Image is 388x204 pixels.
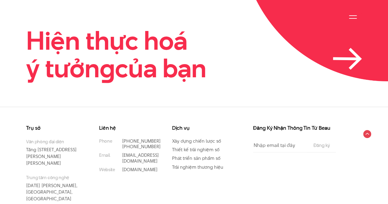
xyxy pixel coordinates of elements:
[26,174,81,181] small: Trung tâm công nghệ
[172,138,221,144] a: Xây dựng chiến lược số
[26,138,81,166] p: Tầng [STREET_ADDRESS][PERSON_NAME][PERSON_NAME]
[26,27,206,82] h2: Hiện thực hoá ý tưởn của bạn
[312,143,332,148] input: Đăng ký
[99,125,154,131] h3: Liên hệ
[122,143,161,150] a: [PHONE_NUMBER]
[99,152,110,158] small: Email
[172,155,221,161] a: Phát triển sản phẩm số
[253,138,307,152] input: Nhập email tại đây
[99,138,112,144] small: Phone
[26,138,81,145] small: Văn phòng đại diện
[122,138,161,144] a: [PHONE_NUMBER]
[122,152,159,164] a: [EMAIL_ADDRESS][DOMAIN_NAME]
[26,125,81,131] h3: Trụ sở
[99,167,115,172] small: Website
[172,146,220,153] a: Thiết kế trải nghiệm số
[172,125,227,131] h3: Dịch vụ
[172,164,223,170] a: Trải nghiệm thương hiệu
[26,174,81,202] p: [DATE] [PERSON_NAME], [GEOGRAPHIC_DATA], [GEOGRAPHIC_DATA]
[26,27,362,82] a: Hiện thực hoáý tưởngcủa bạn
[122,166,158,173] a: [DOMAIN_NAME]
[253,125,336,131] h3: Đăng Ký Nhận Thông Tin Từ Beau
[100,50,115,86] en: g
